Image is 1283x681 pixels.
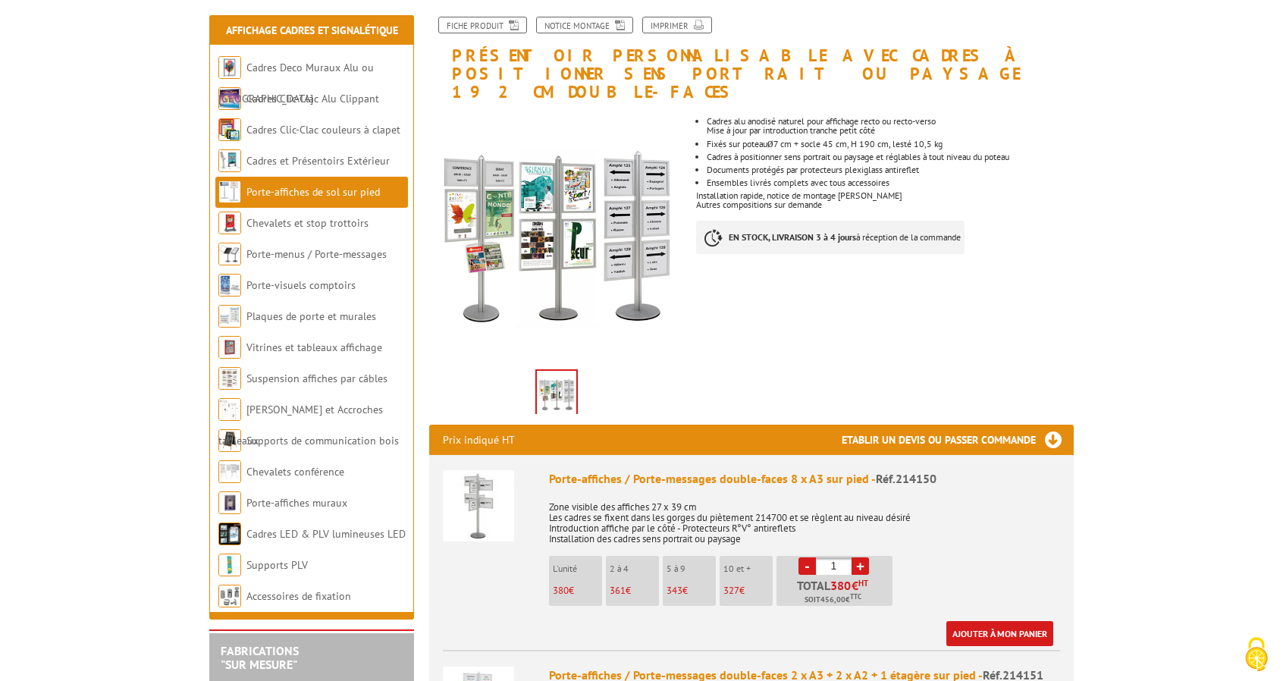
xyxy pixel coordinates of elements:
a: FABRICATIONS"Sur Mesure" [221,643,299,672]
li: Ensembles livrés complets avec tous accessoires [707,178,1074,187]
li: Documents protégés par protecteurs plexiglass antireflet [707,165,1074,174]
a: Imprimer [642,17,712,33]
a: Cadres et Présentoirs Extérieur [246,154,390,168]
a: Plaques de porte et murales [246,309,376,323]
button: Cookies (fenêtre modale) [1230,629,1283,681]
img: Chevalets conférence [218,460,241,483]
img: Cadres Deco Muraux Alu ou Bois [218,56,241,79]
img: Porte-menus / Porte-messages [218,243,241,265]
div: Installation rapide, notice de montage [PERSON_NAME] Autres compositions sur demande [696,102,1085,269]
img: Porte-affiches / Porte-messages double-faces 8 x A3 sur pied [443,470,514,541]
img: Cadres et Présentoirs Extérieur [218,149,241,172]
span: 327 [723,584,739,597]
p: 5 à 9 [667,563,716,574]
font: ø [767,137,773,149]
h1: Présentoir personnalisable avec cadres à positionner sens portrait ou paysage 192 cm double-faces [418,17,1085,102]
p: € [723,585,773,596]
a: Notice Montage [536,17,633,33]
span: 343 [667,584,682,597]
img: Porte-affiches muraux [218,491,241,514]
strong: EN STOCK, LIVRAISON 3 à 4 jours [729,231,856,243]
img: porte_affiches_214150.jpg [429,109,685,365]
img: Supports PLV [218,554,241,576]
a: Supports PLV [246,558,308,572]
span: 456,00 [820,594,845,606]
sup: HT [858,578,868,588]
a: Cadres LED & PLV lumineuses LED [246,527,406,541]
a: Chevalets conférence [246,465,344,479]
img: Accessoires de fixation [218,585,241,607]
img: Cadres LED & PLV lumineuses LED [218,523,241,545]
a: Fiche produit [438,17,527,33]
p: € [610,585,659,596]
sup: TTC [850,592,861,601]
a: Porte-visuels comptoirs [246,278,356,292]
span: € [852,579,858,592]
a: Affichage Cadres et Signalétique [226,24,398,37]
a: - [798,557,816,575]
p: Prix indiqué HT [443,425,515,455]
img: Cookies (fenêtre modale) [1238,635,1275,673]
a: Suspension affiches par câbles [246,372,387,385]
a: Porte-menus / Porte-messages [246,247,387,261]
img: Vitrines et tableaux affichage [218,336,241,359]
span: Soit € [805,594,861,606]
a: Accessoires de fixation [246,589,351,603]
p: € [667,585,716,596]
p: Cadres à positionner sens portrait ou paysage et réglables à tout niveau du poteau [707,152,1074,162]
a: + [852,557,869,575]
span: 361 [610,584,626,597]
p: L'unité [553,563,602,574]
p: Zone visible des affiches 27 x 39 cm Les cadres se fixent dans les gorges du piètement 214700 et ... [549,491,1060,544]
a: Vitrines et tableaux affichage [246,340,382,354]
a: Cadres Clic-Clac couleurs à clapet [246,123,400,137]
img: Porte-visuels comptoirs [218,274,241,297]
span: Réf.214150 [876,471,936,486]
a: Supports de communication bois [246,434,399,447]
a: [PERSON_NAME] et Accroches tableaux [218,403,383,447]
h3: Etablir un devis ou passer commande [842,425,1074,455]
div: Porte-affiches / Porte-messages double-faces 8 x A3 sur pied - [549,470,1060,488]
img: porte_affiches_214150.jpg [537,371,576,418]
a: Porte-affiches muraux [246,496,347,510]
img: Porte-affiches de sol sur pied [218,180,241,203]
a: Porte-affiches de sol sur pied [246,185,380,199]
img: Plaques de porte et murales [218,305,241,328]
li: Fixés sur poteau 7 cm + socle 45 cm, H 190 cm, lesté 10,5 kg [707,139,1074,149]
img: Cimaises et Accroches tableaux [218,398,241,421]
p: € [553,585,602,596]
p: 10 et + [723,563,773,574]
span: 380 [830,579,852,592]
img: Cadres Clic-Clac couleurs à clapet [218,118,241,141]
a: Cadres Deco Muraux Alu ou [GEOGRAPHIC_DATA] [218,61,374,105]
li: Cadres alu anodisé naturel pour affichage recto ou recto-verso Mise à jour par introduction tranc... [707,117,1074,135]
a: Chevalets et stop trottoirs [246,216,369,230]
img: Suspension affiches par câbles [218,367,241,390]
img: Chevalets et stop trottoirs [218,212,241,234]
p: Total [780,579,892,606]
p: à réception de la commande [696,221,965,254]
a: Ajouter à mon panier [946,621,1053,646]
a: Cadres Clic-Clac Alu Clippant [246,92,379,105]
p: 2 à 4 [610,563,659,574]
span: 380 [553,584,569,597]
